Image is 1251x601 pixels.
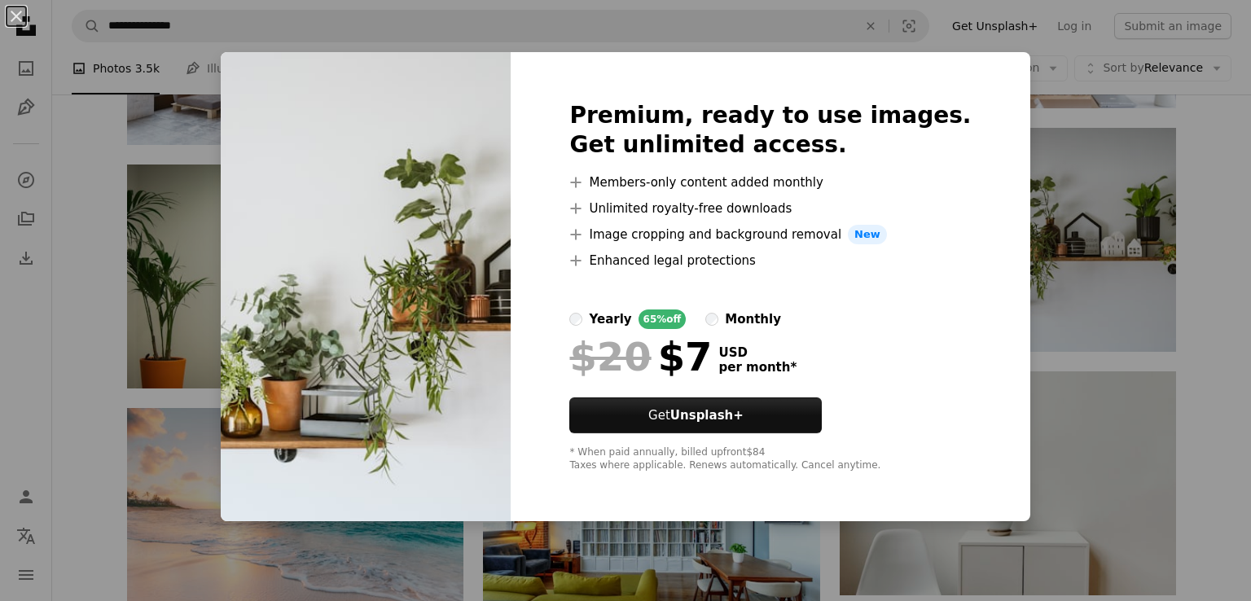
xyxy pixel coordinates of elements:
[569,251,971,270] li: Enhanced legal protections
[725,309,781,329] div: monthly
[670,408,744,423] strong: Unsplash+
[569,446,971,472] div: * When paid annually, billed upfront $84 Taxes where applicable. Renews automatically. Cancel any...
[718,345,797,360] span: USD
[705,313,718,326] input: monthly
[569,101,971,160] h2: Premium, ready to use images. Get unlimited access.
[569,336,712,378] div: $7
[569,397,822,433] button: GetUnsplash+
[589,309,631,329] div: yearly
[569,173,971,192] li: Members-only content added monthly
[639,309,687,329] div: 65% off
[848,225,887,244] span: New
[569,225,971,244] li: Image cropping and background removal
[569,336,651,378] span: $20
[718,360,797,375] span: per month *
[221,52,511,521] img: premium_photo-1673203734665-0a534c043b7f
[569,313,582,326] input: yearly65%off
[569,199,971,218] li: Unlimited royalty-free downloads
